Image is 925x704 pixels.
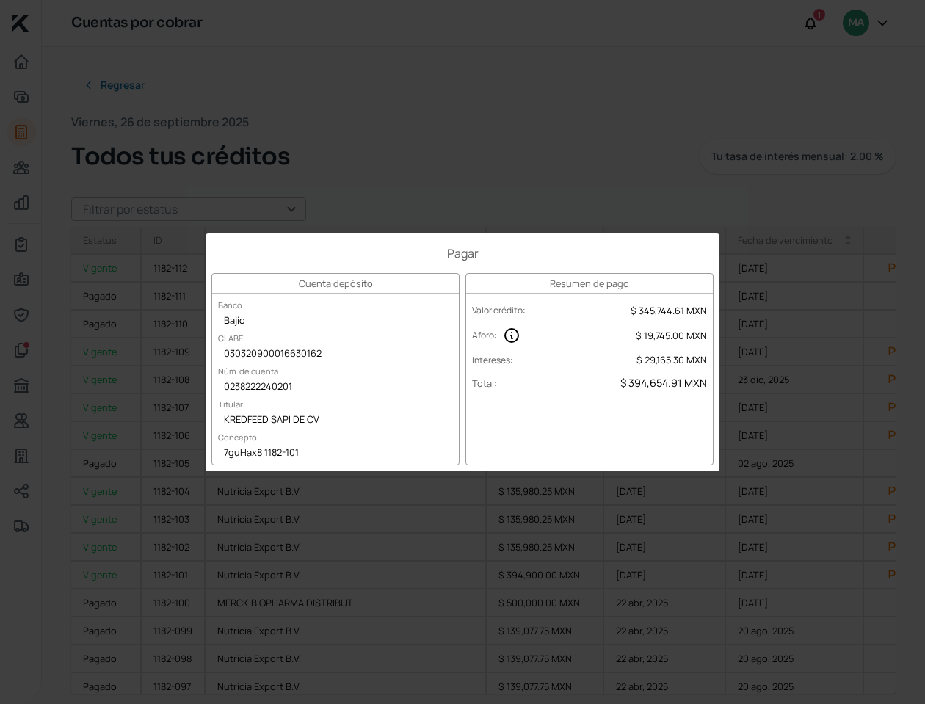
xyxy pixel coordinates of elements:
[620,376,707,390] span: $ 394,654.91 MXN
[472,354,513,366] label: Intereses :
[212,393,249,415] label: Titular
[212,377,459,399] div: 0238222240201
[212,311,459,333] div: Bajío
[212,443,459,465] div: 7guHax8 1182-101
[636,329,707,342] span: $ 19,745.00 MXN
[636,353,707,366] span: $ 29,165.30 MXN
[211,245,714,261] h1: Pagar
[212,294,248,316] label: Banco
[212,274,459,294] h3: Cuenta depósito
[472,304,526,316] label: Valor crédito :
[212,426,263,449] label: Concepto
[466,274,713,294] h3: Resumen de pago
[631,304,707,317] span: $ 345,744.61 MXN
[472,329,497,341] label: Aforo :
[212,410,459,432] div: KREDFEED SAPI DE CV
[212,344,459,366] div: 030320900016630162
[212,327,249,349] label: CLABE
[212,360,284,382] label: Núm. de cuenta
[472,377,497,390] label: Total :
